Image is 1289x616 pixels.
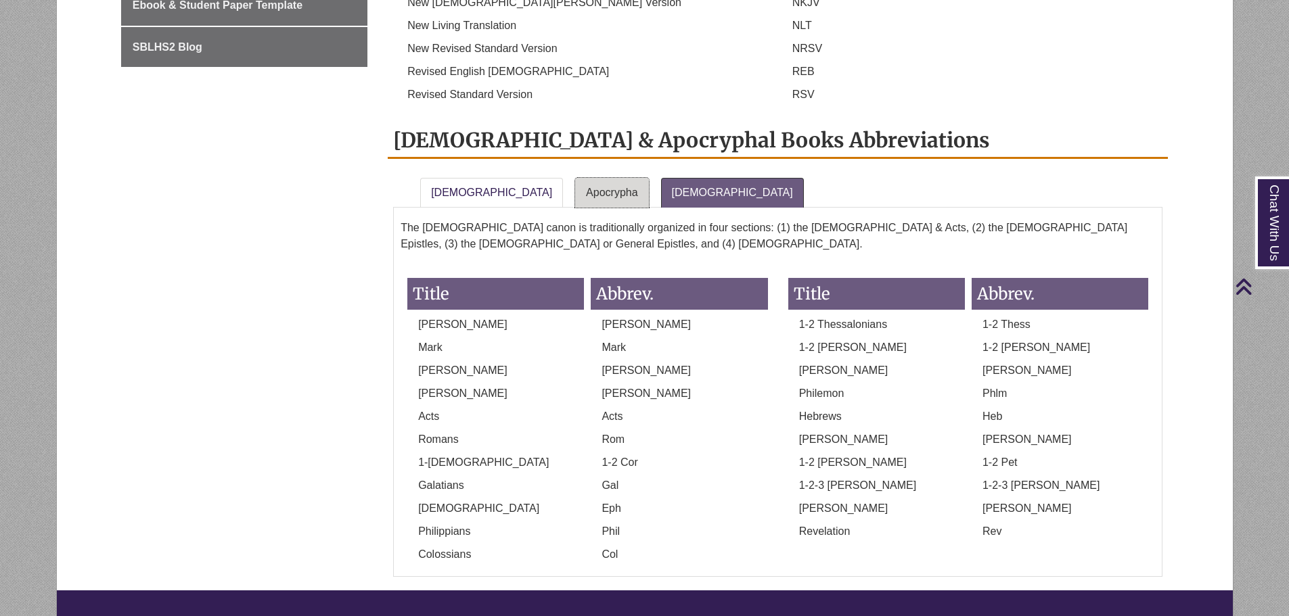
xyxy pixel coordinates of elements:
p: 1-[DEMOGRAPHIC_DATA] [407,454,584,471]
p: New Living Translation [397,18,775,34]
p: [PERSON_NAME] [591,362,767,379]
p: 1-2 [PERSON_NAME] [972,339,1148,356]
p: NRSV [782,41,1160,57]
p: [PERSON_NAME] [407,316,584,333]
p: 1-2 Thess [972,316,1148,333]
p: [PERSON_NAME] [972,431,1148,448]
p: [PERSON_NAME] [788,431,965,448]
p: Phlm [972,385,1148,402]
p: 1-2-3 [PERSON_NAME] [972,477,1148,494]
p: Heb [972,408,1148,425]
h3: Title [788,278,965,310]
p: 1-2 [PERSON_NAME] [788,454,965,471]
p: Phil [591,523,767,540]
p: Galatians [407,477,584,494]
p: [PERSON_NAME] [591,316,767,333]
p: 1-2-3 [PERSON_NAME] [788,477,965,494]
h2: [DEMOGRAPHIC_DATA] & Apocryphal Books Abbreviations [388,123,1168,159]
a: [DEMOGRAPHIC_DATA] [661,178,804,208]
p: 1-2 Pet [972,454,1148,471]
h3: Abbrev. [972,278,1148,310]
p: Col [591,546,767,563]
p: Eph [591,500,767,517]
p: Mark [591,339,767,356]
p: [PERSON_NAME] [407,362,584,379]
p: Mark [407,339,584,356]
p: [PERSON_NAME] [591,385,767,402]
p: Hebrews [788,408,965,425]
p: [DEMOGRAPHIC_DATA] [407,500,584,517]
span: SBLHS2 Blog [133,41,202,53]
a: Apocrypha [575,178,649,208]
p: Acts [591,408,767,425]
p: RSV [782,87,1160,103]
p: [PERSON_NAME] [972,362,1148,379]
p: [PERSON_NAME] [788,500,965,517]
p: Acts [407,408,584,425]
p: New Revised Standard Version [397,41,775,57]
p: 1-2 Thessalonians [788,316,965,333]
p: Revised Standard Version [397,87,775,103]
p: The [DEMOGRAPHIC_DATA] canon is traditionally organized in four sections: (1) the [DEMOGRAPHIC_DA... [401,214,1155,258]
p: Revised English [DEMOGRAPHIC_DATA] [397,64,775,80]
p: 1-2 [PERSON_NAME] [788,339,965,356]
p: Gal [591,477,767,494]
p: Rom [591,431,767,448]
p: [PERSON_NAME] [972,500,1148,517]
p: Colossians [407,546,584,563]
h3: Abbrev. [591,278,767,310]
p: Rev [972,523,1148,540]
a: [DEMOGRAPHIC_DATA] [420,178,563,208]
h3: Title [407,278,584,310]
p: Philemon [788,385,965,402]
p: Philippians [407,523,584,540]
p: REB [782,64,1160,80]
p: [PERSON_NAME] [788,362,965,379]
a: Back to Top [1235,277,1286,295]
p: [PERSON_NAME] [407,385,584,402]
p: Romans [407,431,584,448]
p: 1-2 Cor [591,454,767,471]
a: SBLHS2 Blog [121,27,367,68]
p: Revelation [788,523,965,540]
p: NLT [782,18,1160,34]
